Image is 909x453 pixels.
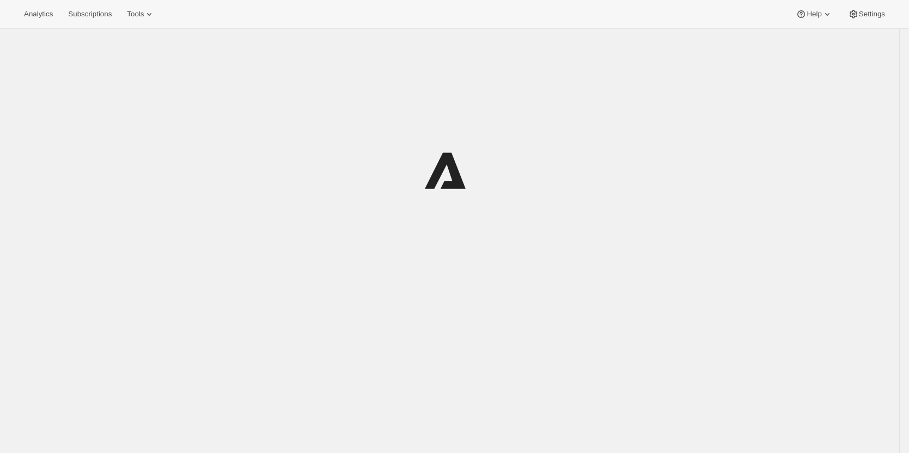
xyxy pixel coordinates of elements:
span: Analytics [24,10,53,19]
button: Help [789,7,839,22]
button: Subscriptions [62,7,118,22]
span: Help [807,10,821,19]
button: Settings [841,7,892,22]
button: Analytics [17,7,59,22]
button: Tools [120,7,161,22]
span: Settings [859,10,885,19]
span: Subscriptions [68,10,112,19]
span: Tools [127,10,144,19]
